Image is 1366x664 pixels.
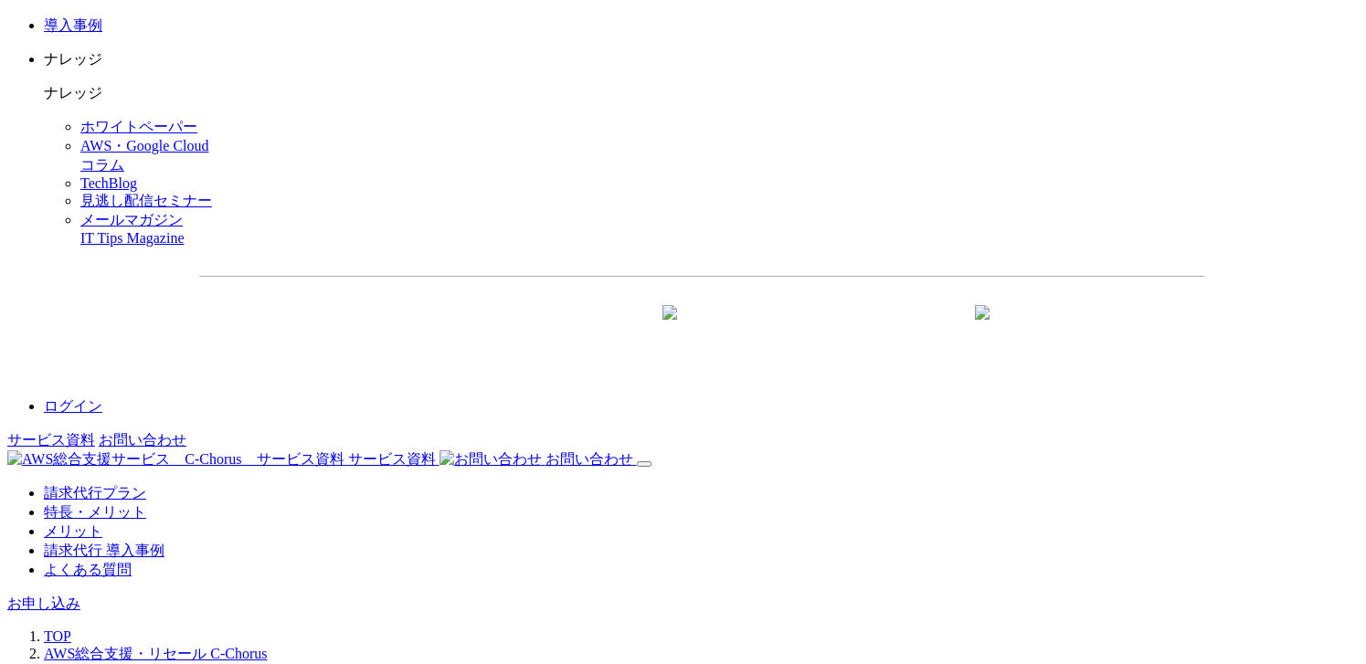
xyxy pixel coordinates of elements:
[99,432,186,448] a: お問い合わせ
[439,451,637,467] a: お問い合わせ お問い合わせ
[44,523,102,539] a: メリット
[80,138,209,173] span: AWS・Google Cloud コラム
[439,450,542,469] img: お問い合わせ
[80,193,212,208] a: 見逃し配信セミナー
[44,84,1359,103] p: ナレッジ
[7,451,439,467] a: AWS総合支援サービス C-Chorus サービス資料 サービス資料
[80,119,197,134] a: ホワイトペーパー
[80,138,209,173] a: AWS・Google Cloudコラム
[44,628,71,644] a: TOP
[44,562,132,577] a: よくある質問
[44,50,1359,69] p: ナレッジ
[44,398,102,414] a: ログイン
[398,306,693,352] a: 資料を請求する
[662,305,677,353] img: 矢印
[711,306,1005,352] a: まずは相談する
[44,504,146,520] a: 特長・メリット
[545,451,633,467] span: お問い合わせ
[44,17,102,33] a: 導入事例
[7,595,80,611] a: お申し込み
[44,485,146,501] a: 請求代行プラン
[44,646,268,661] a: AWS総合支援・リセール C-Chorus
[80,212,184,246] a: メールマガジンIT Tips Magazine
[975,305,990,353] img: 矢印
[44,543,164,558] a: 請求代行 導入事例
[80,212,184,246] span: メールマガジン IT Tips Magazine
[80,175,137,191] a: TechBlog
[7,432,95,448] a: サービス資料
[348,451,436,467] span: サービス資料
[7,450,344,469] img: AWS総合支援サービス C-Chorus サービス資料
